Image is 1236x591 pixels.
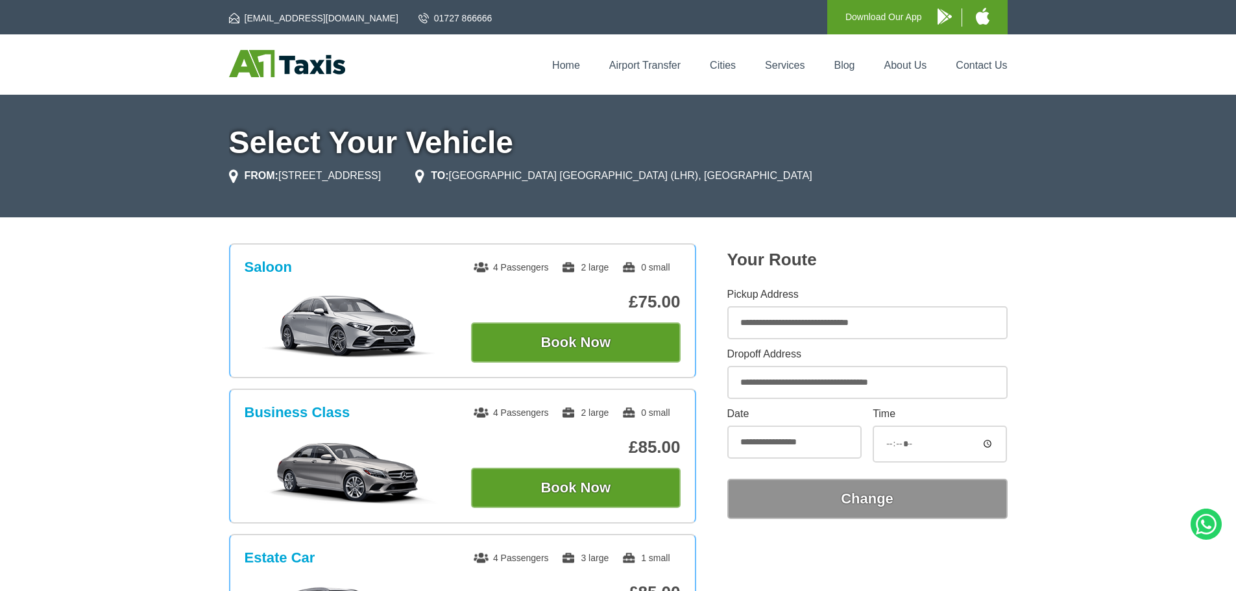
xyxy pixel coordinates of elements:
[251,439,446,504] img: Business Class
[471,292,681,312] p: £75.00
[561,553,609,563] span: 3 large
[845,9,922,25] p: Download Our App
[245,170,278,181] strong: FROM:
[431,170,448,181] strong: TO:
[609,60,681,71] a: Airport Transfer
[474,553,549,563] span: 4 Passengers
[956,60,1007,71] a: Contact Us
[229,50,345,77] img: A1 Taxis St Albans LTD
[561,262,609,272] span: 2 large
[727,250,1008,270] h2: Your Route
[727,349,1008,359] label: Dropoff Address
[727,479,1008,519] button: Change
[245,404,350,421] h3: Business Class
[884,60,927,71] a: About Us
[229,12,398,25] a: [EMAIL_ADDRESS][DOMAIN_NAME]
[229,168,382,184] li: [STREET_ADDRESS]
[471,322,681,363] button: Book Now
[415,168,812,184] li: [GEOGRAPHIC_DATA] [GEOGRAPHIC_DATA] (LHR), [GEOGRAPHIC_DATA]
[229,127,1008,158] h1: Select Your Vehicle
[245,259,292,276] h3: Saloon
[938,8,952,25] img: A1 Taxis Android App
[976,8,989,25] img: A1 Taxis iPhone App
[622,407,670,418] span: 0 small
[471,437,681,457] p: £85.00
[552,60,580,71] a: Home
[622,262,670,272] span: 0 small
[474,407,549,418] span: 4 Passengers
[834,60,854,71] a: Blog
[245,549,315,566] h3: Estate Car
[474,262,549,272] span: 4 Passengers
[251,294,446,359] img: Saloon
[710,60,736,71] a: Cities
[561,407,609,418] span: 2 large
[727,289,1008,300] label: Pickup Address
[471,468,681,508] button: Book Now
[418,12,492,25] a: 01727 866666
[622,553,670,563] span: 1 small
[727,409,862,419] label: Date
[873,409,1007,419] label: Time
[765,60,805,71] a: Services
